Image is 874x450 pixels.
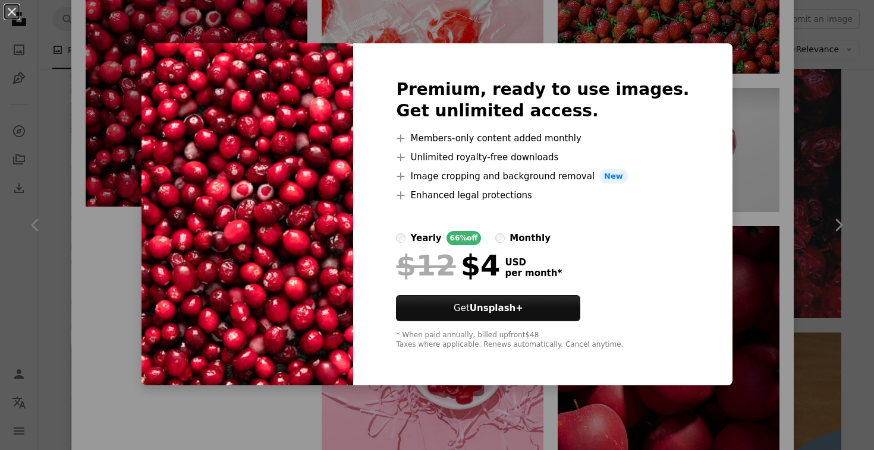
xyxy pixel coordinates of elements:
div: 66% off [447,231,482,245]
li: Image cropping and background removal [396,169,689,183]
div: yearly [410,231,441,245]
div: * When paid annually, billed upfront $48 Taxes where applicable. Renews automatically. Cancel any... [396,331,689,350]
span: $12 [396,250,455,281]
span: USD [505,257,562,268]
div: $4 [396,250,500,281]
li: Unlimited royalty-free downloads [396,150,689,164]
strong: Unsplash+ [470,303,523,313]
li: Members-only content added monthly [396,131,689,145]
button: GetUnsplash+ [396,295,580,321]
div: monthly [510,231,551,245]
span: New [599,169,628,183]
input: yearly66%off [396,233,405,243]
span: per month * [505,268,562,278]
img: premium_photo-1671405507937-3c335f3aef11 [142,43,353,385]
li: Enhanced legal protections [396,188,689,202]
h2: Premium, ready to use images. Get unlimited access. [396,79,689,122]
input: monthly [495,233,505,243]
